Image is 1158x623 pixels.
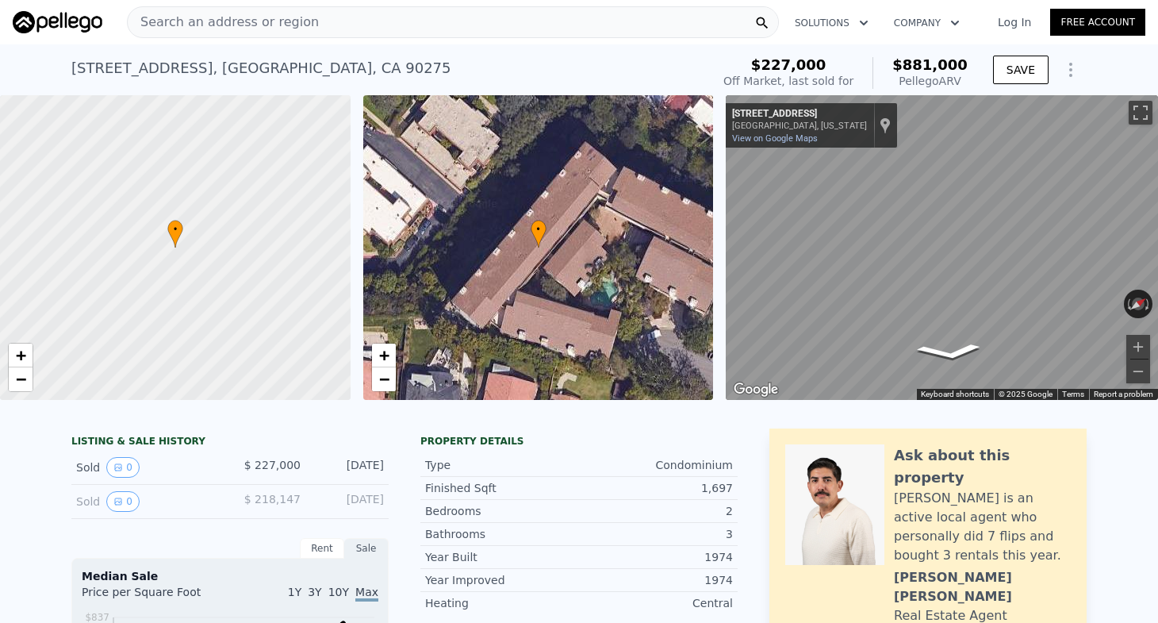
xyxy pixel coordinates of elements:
a: Zoom out [9,367,33,391]
div: Year Built [425,549,579,565]
div: [PERSON_NAME] is an active local agent who personally did 7 flips and bought 3 rentals this year. [894,489,1071,565]
div: Ask about this property [894,444,1071,489]
div: Street View [726,95,1158,400]
div: • [167,220,183,248]
div: [GEOGRAPHIC_DATA], [US_STATE] [732,121,867,131]
div: Map [726,95,1158,400]
div: Price per Square Foot [82,584,230,610]
div: [STREET_ADDRESS] , [GEOGRAPHIC_DATA] , CA 90275 [71,57,451,79]
div: Heating [425,595,579,611]
button: Keyboard shortcuts [921,389,989,400]
div: Type [425,457,579,473]
button: Rotate counterclockwise [1124,290,1133,318]
div: Off Market, last sold for [723,73,853,89]
div: 1,697 [579,480,733,496]
a: Zoom in [9,344,33,367]
a: Log In [979,14,1050,30]
a: Zoom out [372,367,396,391]
a: View on Google Maps [732,133,818,144]
span: 10Y [328,586,349,598]
div: Sold [76,491,217,512]
path: Go East, Peacock Ridge Rd [898,339,1002,365]
a: Open this area in Google Maps (opens a new window) [730,379,782,400]
button: SAVE [993,56,1049,84]
a: Zoom in [372,344,396,367]
span: Search an address or region [128,13,319,32]
span: − [16,369,26,389]
tspan: $837 [85,612,109,623]
button: Show Options [1055,54,1087,86]
a: Report a problem [1094,390,1153,398]
span: • [531,222,546,237]
span: $ 218,147 [244,493,301,506]
div: 1974 [579,549,733,565]
div: Bedrooms [425,503,579,519]
button: View historical data [106,491,140,512]
button: View historical data [106,457,140,478]
span: + [378,345,389,365]
button: Solutions [782,9,881,37]
div: Pellego ARV [892,73,968,89]
div: Condominium [579,457,733,473]
div: [DATE] [313,491,384,512]
img: Pellego [13,11,102,33]
span: $ 227,000 [244,459,301,471]
div: 1974 [579,572,733,588]
div: Rent [300,538,344,559]
div: [PERSON_NAME] [PERSON_NAME] [894,568,1071,606]
div: • [531,220,546,248]
span: Max [355,586,378,602]
span: $881,000 [892,56,968,73]
img: Google [730,379,782,400]
div: LISTING & SALE HISTORY [71,435,389,451]
div: 2 [579,503,733,519]
div: Property details [420,435,738,448]
a: Terms (opens in new tab) [1062,390,1084,398]
div: Bathrooms [425,526,579,542]
div: Year Improved [425,572,579,588]
button: Toggle fullscreen view [1129,101,1152,125]
button: Zoom out [1126,360,1150,383]
span: + [16,345,26,365]
button: Rotate clockwise [1145,290,1153,318]
div: Finished Sqft [425,480,579,496]
div: [DATE] [313,457,384,478]
div: Central [579,595,733,611]
span: − [378,369,389,389]
div: Sale [344,538,389,559]
button: Reset the view [1123,290,1153,317]
span: 1Y [288,586,301,598]
div: Sold [76,457,217,478]
div: Median Sale [82,568,378,584]
a: Free Account [1050,9,1145,36]
button: Zoom in [1126,335,1150,359]
span: • [167,222,183,237]
span: 3Y [308,586,321,598]
a: Show location on map [880,117,891,134]
span: $227,000 [751,56,826,73]
span: © 2025 Google [999,390,1053,398]
button: Company [881,9,972,37]
div: 3 [579,526,733,542]
div: [STREET_ADDRESS] [732,108,867,121]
